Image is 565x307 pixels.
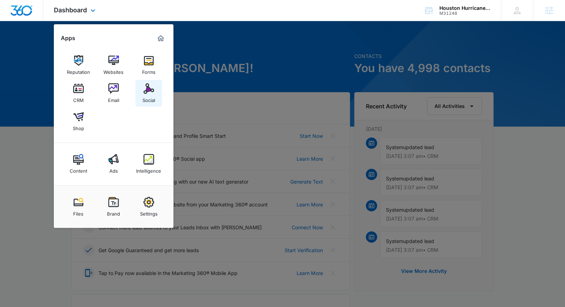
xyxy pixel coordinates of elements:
[65,108,92,135] a: Shop
[100,151,127,177] a: Ads
[65,151,92,177] a: Content
[109,165,118,174] div: Ads
[100,193,127,220] a: Brand
[135,80,162,107] a: Social
[67,66,90,75] div: Reputation
[100,52,127,78] a: Websites
[135,151,162,177] a: Intelligence
[65,193,92,220] a: Files
[439,5,491,11] div: account name
[70,165,87,174] div: Content
[61,35,75,41] h2: Apps
[65,52,92,78] a: Reputation
[100,80,127,107] a: Email
[142,94,155,103] div: Social
[73,94,84,103] div: CRM
[103,66,123,75] div: Websites
[155,33,166,44] a: Marketing 360® Dashboard
[73,122,84,131] div: Shop
[54,6,87,14] span: Dashboard
[439,11,491,16] div: account id
[136,165,161,174] div: Intelligence
[108,94,119,103] div: Email
[135,52,162,78] a: Forms
[142,66,155,75] div: Forms
[65,80,92,107] a: CRM
[135,193,162,220] a: Settings
[107,207,120,217] div: Brand
[140,207,158,217] div: Settings
[73,207,83,217] div: Files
